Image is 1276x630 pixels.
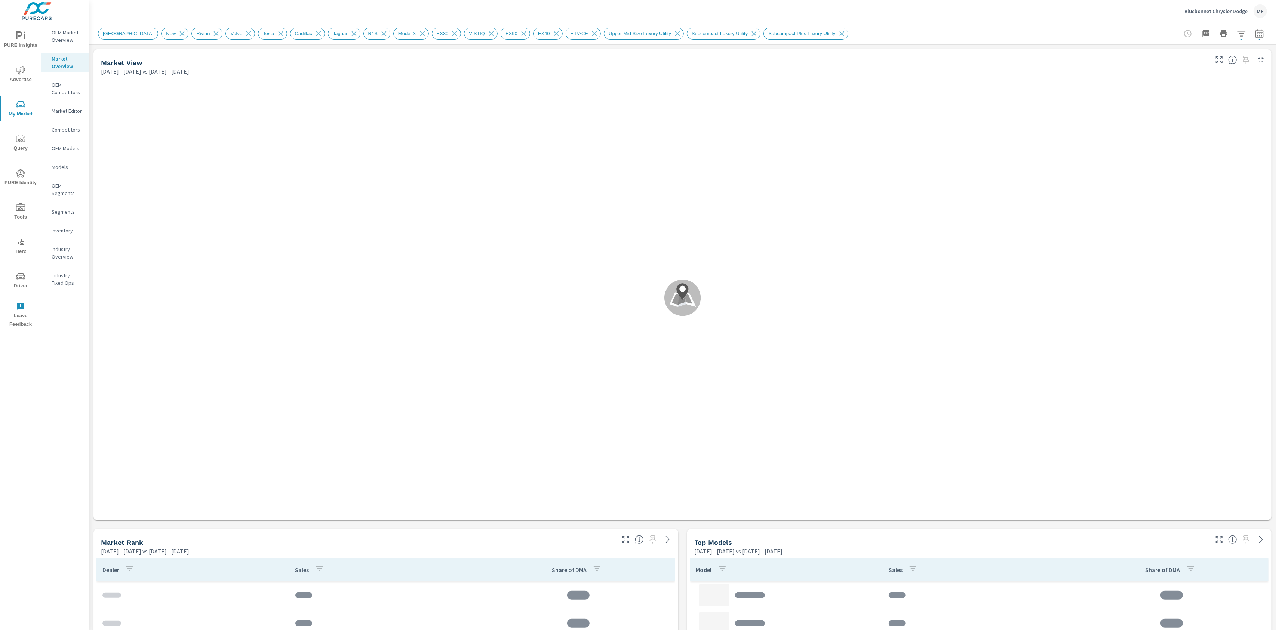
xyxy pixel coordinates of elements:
[647,534,659,546] span: Select a preset date range to save this widget
[226,31,247,36] span: Volvo
[3,31,39,50] span: PURE Insights
[1240,534,1252,546] span: Select a preset date range to save this widget
[101,59,142,67] h5: Market View
[1255,534,1267,546] a: See more details in report
[1198,26,1213,41] button: "Export Report to PDF"
[3,169,39,187] span: PURE Identity
[3,66,39,84] span: Advertise
[52,272,83,287] p: Industry Fixed Ops
[41,244,89,262] div: Industry Overview
[41,143,89,154] div: OEM Models
[1213,534,1225,546] button: Make Fullscreen
[1228,535,1237,544] span: Find the biggest opportunities within your model lineup nationwide. [Source: Market registration ...
[393,28,429,40] div: Model X
[52,107,83,115] p: Market Editor
[41,79,89,98] div: OEM Competitors
[534,31,554,36] span: EX40
[0,22,41,332] div: nav menu
[41,27,89,46] div: OEM Market Overview
[162,31,180,36] span: New
[102,566,119,574] p: Dealer
[566,31,593,36] span: E-PACE
[695,538,732,546] h5: Top Models
[3,135,39,153] span: Query
[52,163,83,171] p: Models
[101,538,143,546] h5: Market Rank
[464,31,489,36] span: VISTIQ
[687,31,752,36] span: Subcompact Luxury Utility
[889,566,903,574] p: Sales
[604,28,684,40] div: Upper Mid Size Luxury Utility
[1213,54,1225,66] button: Make Fullscreen
[225,28,255,40] div: Volvo
[566,28,601,40] div: E-PACE
[687,28,760,40] div: Subcompact Luxury Utility
[52,29,83,44] p: OEM Market Overview
[192,31,214,36] span: Rivian
[1184,8,1248,15] p: Bluebonnet Chrysler Dodge
[52,245,83,260] p: Industry Overview
[552,566,587,574] p: Share of DMA
[620,534,632,546] button: Make Fullscreen
[161,28,188,40] div: New
[501,28,530,40] div: EX90
[52,227,83,234] p: Inventory
[52,126,83,133] p: Competitors
[52,55,83,70] p: Market Overview
[662,534,674,546] a: See more details in report
[41,180,89,199] div: OEM Segments
[1228,55,1237,64] span: Understand by postal code where vehicles are selling. [Source: Market registration data from thir...
[295,566,309,574] p: Sales
[1234,26,1249,41] button: Apply Filters
[290,28,325,40] div: Cadillac
[41,124,89,135] div: Competitors
[533,28,563,40] div: EX40
[364,31,382,36] span: R1S
[191,28,222,40] div: Rivian
[98,31,158,36] span: [GEOGRAPHIC_DATA]
[764,31,840,36] span: Subcompact Plus Luxury Utility
[464,28,498,40] div: VISTIQ
[41,53,89,72] div: Market Overview
[1240,54,1252,66] span: Select a preset date range to save this widget
[3,302,39,329] span: Leave Feedback
[604,31,676,36] span: Upper Mid Size Luxury Utility
[3,203,39,222] span: Tools
[52,182,83,197] p: OEM Segments
[1255,54,1267,66] button: Minimize Widget
[1252,26,1267,41] button: Select Date Range
[432,28,461,40] div: EX30
[41,105,89,117] div: Market Editor
[394,31,421,36] span: Model X
[41,225,89,236] div: Inventory
[328,28,360,40] div: Jaguar
[41,206,89,217] div: Segments
[41,270,89,288] div: Industry Fixed Ops
[695,547,783,556] p: [DATE] - [DATE] vs [DATE] - [DATE]
[52,81,83,96] p: OEM Competitors
[52,208,83,216] p: Segments
[1146,566,1180,574] p: Share of DMA
[101,67,189,76] p: [DATE] - [DATE] vs [DATE] - [DATE]
[101,547,189,556] p: [DATE] - [DATE] vs [DATE] - [DATE]
[432,31,453,36] span: EX30
[635,535,644,544] span: Market Rank shows you how dealerships rank, in terms of sales, against other dealerships nationwi...
[3,100,39,118] span: My Market
[1216,26,1231,41] button: Print Report
[328,31,352,36] span: Jaguar
[1254,4,1267,18] div: ME
[501,31,522,36] span: EX90
[696,566,712,574] p: Model
[3,272,39,290] span: Driver
[363,28,390,40] div: R1S
[3,238,39,256] span: Tier2
[258,31,279,36] span: Tesla
[41,161,89,173] div: Models
[763,28,848,40] div: Subcompact Plus Luxury Utility
[52,145,83,152] p: OEM Models
[290,31,317,36] span: Cadillac
[258,28,287,40] div: Tesla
